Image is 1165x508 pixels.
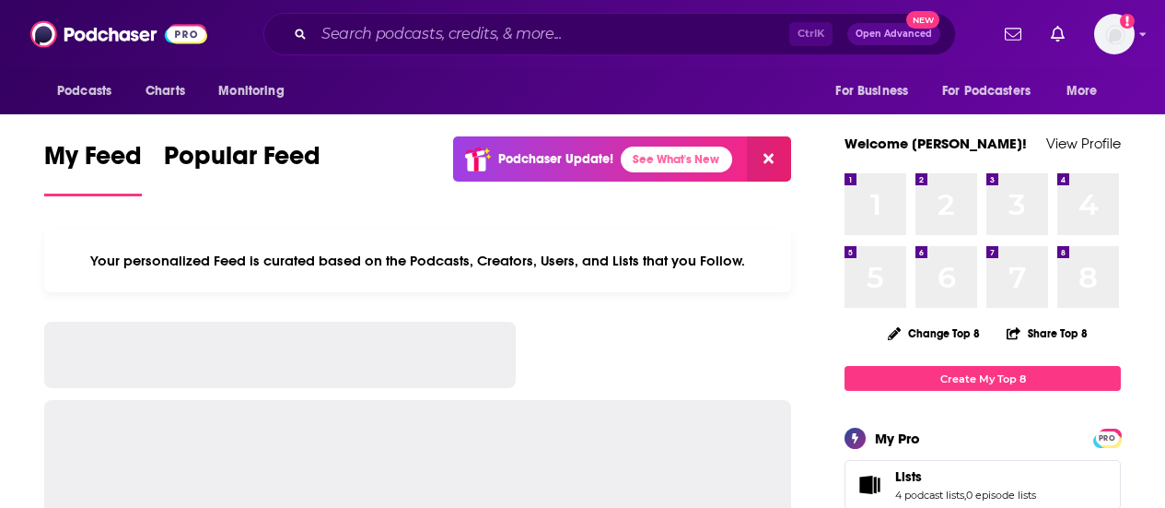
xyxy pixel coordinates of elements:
a: Charts [134,74,196,109]
div: Your personalized Feed is curated based on the Podcasts, Creators, Users, and Lists that you Follow. [44,230,791,292]
input: Search podcasts, credits, & more... [314,19,789,49]
a: My Feed [44,140,142,196]
img: Podchaser - Follow, Share and Rate Podcasts [30,17,207,52]
span: Open Advanced [856,30,932,39]
span: Podcasts [57,78,111,104]
button: open menu [1054,74,1121,109]
button: open menu [930,74,1057,109]
button: open menu [822,74,931,109]
button: open menu [205,74,308,109]
a: Lists [895,468,1036,485]
a: 0 episode lists [966,489,1036,502]
span: For Podcasters [942,78,1031,104]
span: Ctrl K [789,22,833,46]
a: Show notifications dropdown [1043,18,1072,50]
span: Monitoring [218,78,284,104]
span: Lists [895,468,922,485]
button: Show profile menu [1094,14,1135,54]
span: PRO [1096,431,1118,445]
a: View Profile [1046,135,1121,152]
a: Lists [851,472,888,498]
span: Popular Feed [164,140,320,183]
a: See What's New [621,147,732,172]
span: New [906,11,939,29]
a: Popular Feed [164,140,320,196]
span: , [964,489,966,502]
span: Charts [146,78,185,104]
span: More [1066,78,1098,104]
span: For Business [835,78,908,104]
svg: Add a profile image [1120,14,1135,29]
div: My Pro [875,430,920,447]
button: open menu [44,74,135,109]
button: Share Top 8 [1006,315,1089,351]
a: Show notifications dropdown [997,18,1029,50]
a: Welcome [PERSON_NAME]! [845,135,1027,152]
a: PRO [1096,431,1118,444]
p: Podchaser Update! [498,151,613,167]
div: Search podcasts, credits, & more... [263,13,956,55]
img: User Profile [1094,14,1135,54]
span: Logged in as HavasAlexa [1094,14,1135,54]
a: 4 podcast lists [895,489,964,502]
a: Create My Top 8 [845,366,1121,391]
span: My Feed [44,140,142,183]
button: Open AdvancedNew [847,23,940,45]
button: Change Top 8 [877,322,991,345]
